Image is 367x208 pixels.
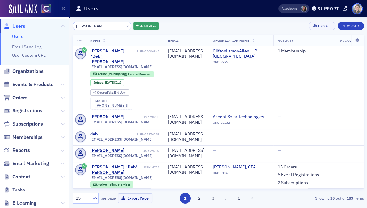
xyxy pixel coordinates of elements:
[12,107,42,114] span: Registrations
[76,195,89,202] div: 25
[108,182,130,187] span: Fellow Member
[90,131,98,137] a: deb
[140,23,156,29] span: Add Filter
[346,195,354,201] strong: 183
[213,164,269,170] a: [PERSON_NAME], CPA
[12,134,43,141] span: Memberships
[97,90,114,94] span: Created Via :
[90,38,100,43] span: Name
[208,193,219,204] button: 3
[12,173,30,180] span: Content
[118,193,152,203] button: Export Page
[9,4,37,14] img: SailAMX
[41,4,51,14] img: SailAMX
[278,164,297,170] a: 15 Orders
[168,48,204,59] div: [EMAIL_ADDRESS][DOMAIN_NAME]
[278,172,319,178] a: 5 Event Registrations
[93,81,105,85] span: Joined :
[222,195,230,201] span: …
[105,80,115,85] span: [DATE]
[180,193,191,204] button: 1
[37,4,51,15] a: View Homepage
[90,153,153,158] span: [EMAIL_ADDRESS][DOMAIN_NAME]
[278,114,281,119] span: —
[3,107,42,114] a: Registrations
[278,48,306,54] a: 1 Membership
[3,200,36,206] a: E-Learning
[3,81,53,88] a: Events & Products
[90,148,124,153] a: [PERSON_NAME]
[278,188,306,193] a: 1 Membership
[3,68,44,75] a: Organizations
[3,186,25,193] a: Tasks
[97,91,126,94] div: End User
[213,148,216,153] span: —
[90,89,129,96] div: Created Via: End User
[3,121,43,127] a: Subscriptions
[128,72,151,76] span: Fellow Member
[234,193,245,204] button: 8
[301,6,307,12] span: Tiffany Carson
[3,134,43,141] a: Memberships
[3,160,49,167] a: Email Marketing
[90,137,153,142] span: [EMAIL_ADDRESS][DOMAIN_NAME]
[12,52,46,58] a: User Custom CPE
[12,160,49,167] span: Email Marketing
[90,120,153,124] span: [EMAIL_ADDRESS][DOMAIN_NAME]
[90,48,136,65] a: [PERSON_NAME] "Deb" [PERSON_NAME]
[3,147,30,154] a: Reports
[95,103,128,108] a: [PHONE_NUMBER]
[93,183,130,187] a: Active Fellow Member
[12,34,23,39] a: Users
[84,5,99,12] h1: Users
[126,115,160,119] div: USR-28235
[90,71,154,77] div: Active (Paid by Org): Active (Paid by Org): Fellow Member
[90,114,124,120] a: [PERSON_NAME]
[73,22,132,30] input: Search…
[213,171,269,177] div: ORG-8126
[278,131,281,137] span: —
[168,131,204,142] div: [EMAIL_ADDRESS][DOMAIN_NAME]
[318,6,339,11] div: Support
[12,186,25,193] span: Tasks
[137,49,159,53] div: USR-14006844
[278,38,294,43] span: Activity
[278,148,281,153] span: —
[97,182,108,187] span: Active
[213,48,269,59] a: CliftonLarsonAllen LLP – [GEOGRAPHIC_DATA]
[12,147,30,154] span: Reports
[168,38,179,43] span: Email
[133,22,159,30] button: AddFilter
[105,81,121,85] div: (2w)
[3,23,25,30] a: Users
[271,195,364,201] div: Showing out of items
[168,114,204,125] div: [EMAIL_ADDRESS][DOMAIN_NAME]
[168,148,204,159] div: [EMAIL_ADDRESS][DOMAIN_NAME]
[309,22,335,30] button: Export
[12,94,27,101] span: Orders
[143,165,159,169] div: USR-14715
[213,114,269,120] a: Ascent Solar Technologies
[213,164,269,170] span: Deborah Jorisch Watson, CPA
[12,121,43,127] span: Subscriptions
[12,81,53,88] span: Events & Products
[318,24,331,28] div: Export
[329,195,336,201] strong: 25
[95,99,128,103] div: mobile
[213,48,269,59] span: CliftonLarsonAllen LLP – Denver
[90,164,142,175] div: [PERSON_NAME] "Deb" [PERSON_NAME]
[93,72,151,76] a: Active (Paid by Org) Fellow Member
[99,132,160,136] div: USR-12976253
[168,164,204,175] div: [EMAIL_ADDRESS][DOMAIN_NAME]
[3,94,27,101] a: Orders
[282,6,297,11] span: Viewing
[194,193,205,204] button: 2
[213,60,269,66] div: ORG-3725
[90,64,153,69] span: [EMAIL_ADDRESS][DOMAIN_NAME]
